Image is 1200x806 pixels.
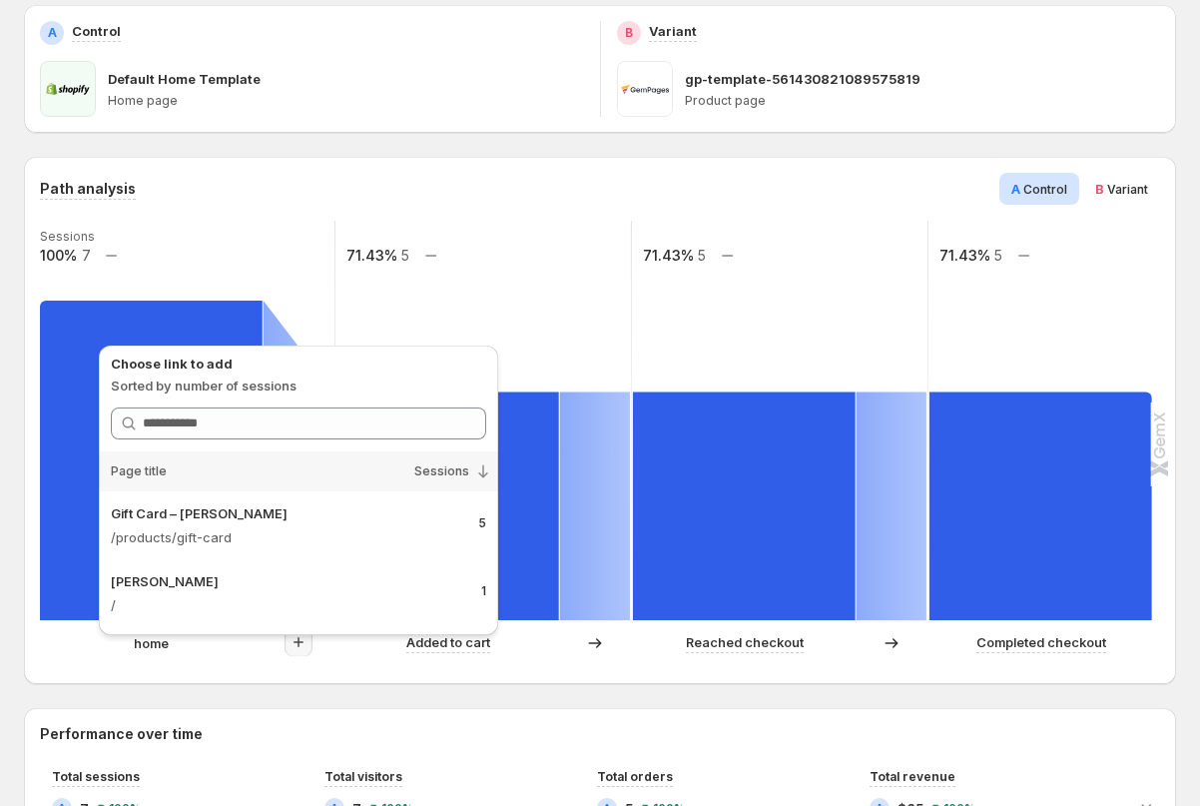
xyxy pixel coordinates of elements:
[939,247,990,264] text: 71.43%
[625,25,633,41] h2: B
[40,61,96,117] img: Default Home Template
[436,583,486,599] p: 1
[111,503,288,523] p: Gift Card – [PERSON_NAME]
[108,69,261,89] p: Default Home Template
[111,376,486,396] p: Sorted by number of sessions
[1011,181,1020,197] span: A
[111,527,420,547] p: /products/gift-card
[643,247,694,264] text: 71.43%
[597,769,673,784] span: Total orders
[617,61,673,117] img: gp-template-561430821089575819
[1095,181,1104,197] span: B
[111,595,420,615] p: /
[40,724,1160,744] h2: Performance over time
[649,21,697,41] p: Variant
[436,515,486,531] p: 5
[72,21,121,41] p: Control
[400,247,409,264] text: 5
[82,247,91,264] text: 7
[40,229,95,244] text: Sessions
[134,633,169,653] p: home
[324,769,402,784] span: Total visitors
[976,632,1106,652] p: Completed checkout
[685,69,920,89] p: gp-template-561430821089575819
[870,769,955,784] span: Total revenue
[685,93,1161,109] p: Product page
[346,247,397,264] text: 71.43%
[40,247,77,264] text: 100%
[414,463,469,479] span: Sessions
[633,392,856,620] path: Reached checkout: 5
[1023,182,1067,197] span: Control
[111,354,486,374] p: Choose link to add
[52,769,140,784] span: Total sessions
[108,93,584,109] p: Home page
[48,25,57,41] h2: A
[1107,182,1148,197] span: Variant
[993,247,1002,264] text: 5
[111,463,167,479] span: Page title
[686,632,804,652] p: Reached checkout
[111,571,219,591] p: [PERSON_NAME]
[336,392,559,620] path: Added to cart: 5
[929,392,1152,620] path: Completed checkout: 5
[406,632,490,652] p: Added to cart
[40,179,136,199] h3: Path analysis
[697,247,706,264] text: 5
